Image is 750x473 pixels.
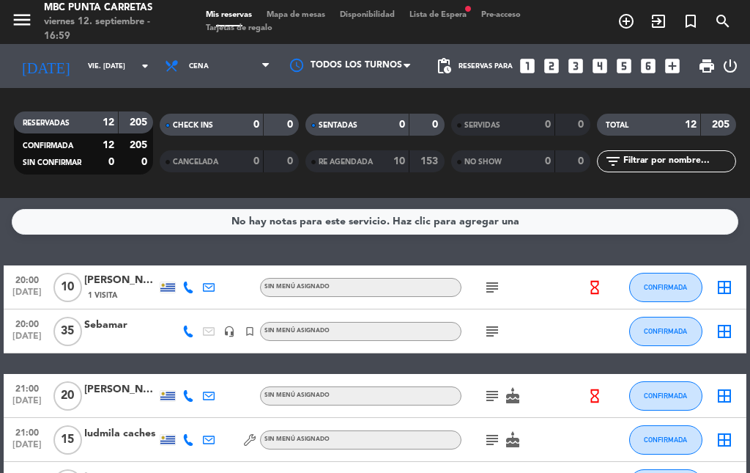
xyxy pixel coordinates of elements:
[88,290,117,301] span: 1 Visita
[629,425,702,455] button: CONFIRMADA
[483,431,501,449] i: subject
[615,56,634,76] i: looks_5
[173,122,213,129] span: CHECK INS
[23,159,81,166] span: SIN CONFIRMAR
[716,431,733,449] i: border_all
[606,122,628,129] span: TOTAL
[458,62,513,70] span: Reservas para
[504,431,521,449] i: cake
[264,392,330,398] span: Sin menú asignado
[464,158,502,166] span: NO SHOW
[721,57,739,75] i: power_settings_new
[136,57,154,75] i: arrow_drop_down
[53,425,82,455] span: 15
[393,156,405,166] strong: 10
[587,388,603,404] i: hourglass_empty
[9,331,45,348] span: [DATE]
[629,381,702,411] button: CONFIRMADA
[518,56,537,76] i: looks_one
[264,284,330,290] span: Sin menú asignado
[644,392,687,400] span: CONFIRMADA
[644,327,687,335] span: CONFIRMADA
[103,117,114,128] strong: 12
[84,381,157,398] div: [PERSON_NAME]
[604,153,622,170] i: filter_list
[682,12,699,30] i: turned_in_not
[333,11,402,19] span: Disponibilidad
[84,272,157,289] div: [PERSON_NAME]
[698,57,716,75] span: print
[399,120,405,130] strong: 0
[402,11,474,19] span: Lista de Espera
[714,12,732,30] i: search
[504,387,521,405] i: cake
[590,56,609,76] i: looks_4
[716,387,733,405] i: border_all
[44,15,177,43] div: viernes 12. septiembre - 16:59
[712,120,732,130] strong: 205
[721,44,739,88] div: LOG OUT
[264,328,330,334] span: Sin menú asignado
[716,279,733,296] i: border_all
[253,156,259,166] strong: 0
[474,11,528,19] span: Pre-acceso
[420,156,441,166] strong: 153
[587,279,603,296] i: hourglass_empty
[545,156,551,166] strong: 0
[685,120,697,130] strong: 12
[103,140,114,150] strong: 12
[11,51,81,81] i: [DATE]
[9,440,45,457] span: [DATE]
[483,279,501,296] i: subject
[629,273,702,302] button: CONFIRMADA
[483,387,501,405] i: subject
[9,379,45,396] span: 21:00
[545,120,551,130] strong: 0
[432,120,441,130] strong: 0
[650,12,667,30] i: exit_to_app
[639,56,658,76] i: looks_6
[578,120,587,130] strong: 0
[244,326,256,337] i: turned_in_not
[617,12,635,30] i: add_circle_outline
[53,381,82,411] span: 20
[11,9,33,36] button: menu
[319,158,373,166] span: RE AGENDADA
[223,326,235,337] i: headset_mic
[173,158,218,166] span: CANCELADA
[319,122,357,129] span: SENTADAS
[9,423,45,440] span: 21:00
[578,156,587,166] strong: 0
[622,153,735,169] input: Filtrar por nombre...
[542,56,561,76] i: looks_two
[198,24,280,32] span: Tarjetas de regalo
[259,11,333,19] span: Mapa de mesas
[130,140,150,150] strong: 205
[11,9,33,31] i: menu
[287,156,296,166] strong: 0
[9,271,45,287] span: 20:00
[483,323,501,340] i: subject
[44,1,177,15] div: MBC Punta Carretas
[9,396,45,413] span: [DATE]
[53,317,82,346] span: 35
[189,62,209,70] span: Cena
[663,56,682,76] i: add_box
[108,157,114,167] strong: 0
[84,317,157,334] div: Sebamar
[629,317,702,346] button: CONFIRMADA
[644,436,687,444] span: CONFIRMADA
[435,57,453,75] span: pending_actions
[716,323,733,340] i: border_all
[53,273,82,302] span: 10
[566,56,585,76] i: looks_3
[84,425,157,442] div: Iudmila caches
[141,157,150,167] strong: 0
[23,120,70,127] span: RESERVADAS
[287,120,296,130] strong: 0
[644,283,687,291] span: CONFIRMADA
[130,117,150,128] strong: 205
[231,213,519,230] div: No hay notas para este servicio. Haz clic para agregar una
[198,11,259,19] span: Mis reservas
[264,436,330,442] span: Sin menú asignado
